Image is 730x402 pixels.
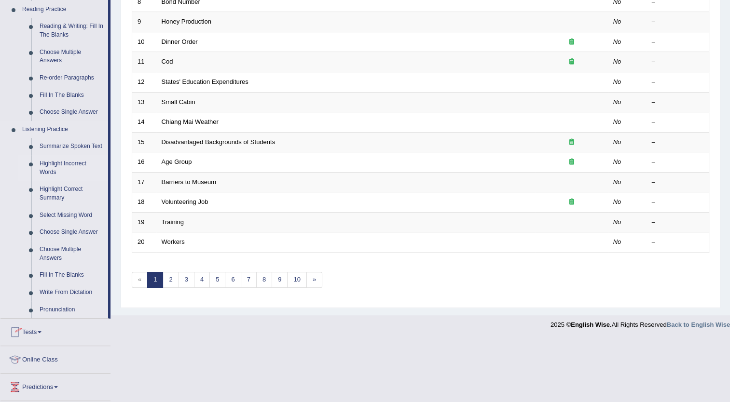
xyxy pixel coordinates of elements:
a: Choose Multiple Answers [35,44,108,69]
div: – [652,118,704,127]
div: – [652,198,704,207]
a: Highlight Incorrect Words [35,155,108,181]
a: 7 [241,272,257,288]
div: – [652,178,704,187]
a: 4 [194,272,210,288]
a: Disadvantaged Backgrounds of Students [162,138,275,146]
td: 17 [132,172,156,192]
a: Chiang Mai Weather [162,118,219,125]
div: – [652,218,704,227]
a: Choose Multiple Answers [35,241,108,267]
div: – [652,57,704,67]
div: Exam occurring question [541,198,603,207]
td: 20 [132,232,156,253]
a: Honey Production [162,18,211,25]
a: Choose Single Answer [35,104,108,121]
td: 18 [132,192,156,213]
a: » [306,272,322,288]
a: Pronunciation [35,301,108,319]
a: Dinner Order [162,38,198,45]
em: No [613,78,621,85]
td: 15 [132,132,156,152]
td: 10 [132,32,156,52]
a: 6 [225,272,241,288]
div: – [652,38,704,47]
a: Select Missing Word [35,207,108,224]
a: Reading Practice [18,1,108,18]
em: No [613,58,621,65]
td: 19 [132,212,156,232]
a: Re-order Paragraphs [35,69,108,87]
a: Choose Single Answer [35,224,108,241]
a: Write From Dictation [35,284,108,301]
a: Barriers to Museum [162,178,216,186]
td: 9 [132,12,156,32]
a: Highlight Correct Summary [35,181,108,206]
td: 13 [132,92,156,112]
a: Listening Practice [18,121,108,138]
a: Cod [162,58,173,65]
a: 10 [287,272,306,288]
a: States' Education Expenditures [162,78,248,85]
div: – [652,158,704,167]
div: Exam occurring question [541,38,603,47]
a: Tests [0,319,110,343]
a: Reading & Writing: Fill In The Blanks [35,18,108,43]
div: – [652,78,704,87]
em: No [613,38,621,45]
div: – [652,138,704,147]
a: Small Cabin [162,98,195,106]
em: No [613,138,621,146]
a: Fill In The Blanks [35,267,108,284]
a: Training [162,218,184,226]
strong: English Wise. [571,321,611,328]
a: 3 [179,272,194,288]
a: 2 [163,272,179,288]
a: Summarize Spoken Text [35,138,108,155]
td: 16 [132,152,156,173]
div: Exam occurring question [541,57,603,67]
a: Predictions [0,374,110,398]
div: – [652,238,704,247]
a: Workers [162,238,185,245]
td: 11 [132,52,156,72]
em: No [613,198,621,205]
em: No [613,18,621,25]
a: 8 [256,272,272,288]
div: Exam occurring question [541,138,603,147]
em: No [613,158,621,165]
div: – [652,98,704,107]
div: – [652,17,704,27]
span: « [132,272,148,288]
a: Fill In The Blanks [35,87,108,104]
em: No [613,218,621,226]
a: Back to English Wise [667,321,730,328]
em: No [613,118,621,125]
a: Age Group [162,158,192,165]
em: No [613,98,621,106]
em: No [613,178,621,186]
a: Online Class [0,346,110,370]
a: 5 [209,272,225,288]
div: 2025 © All Rights Reserved [551,315,730,329]
td: 12 [132,72,156,92]
div: Exam occurring question [541,158,603,167]
td: 14 [132,112,156,133]
a: Volunteering Job [162,198,208,205]
a: 1 [147,272,163,288]
em: No [613,238,621,245]
a: 9 [272,272,288,288]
